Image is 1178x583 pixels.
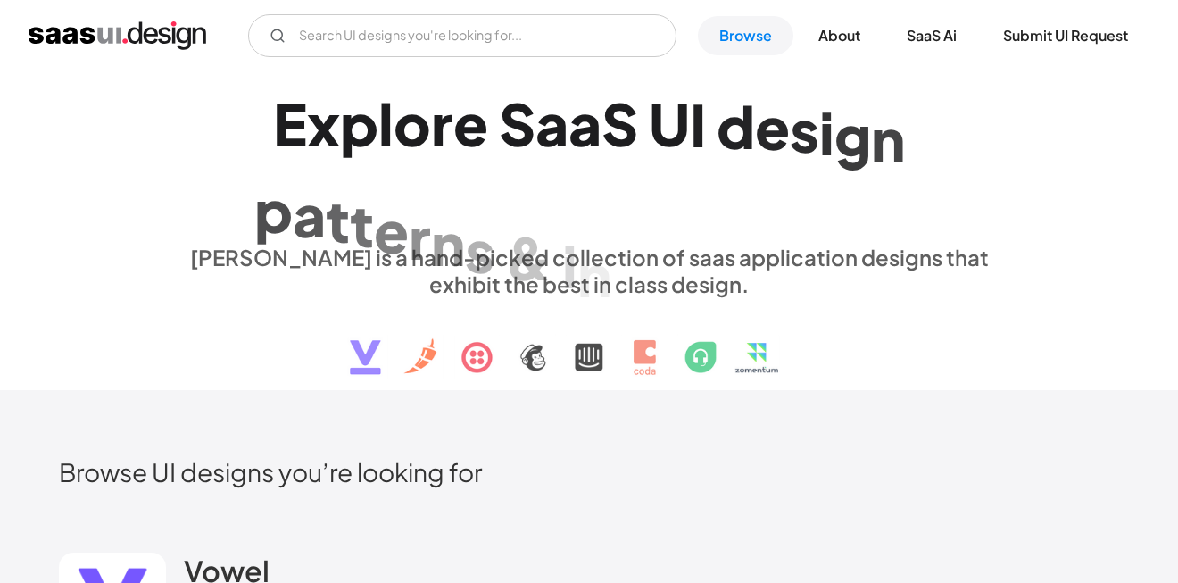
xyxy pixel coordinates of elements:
div: S [601,89,638,158]
div: i [819,97,834,166]
div: a [535,89,568,158]
div: [PERSON_NAME] is a hand-picked collection of saas application designs that exhibit the best in cl... [178,244,1000,297]
div: d [717,91,755,160]
div: t [350,191,374,260]
div: o [394,89,431,158]
a: SaaS Ai [885,16,978,55]
div: r [431,89,453,158]
div: U [649,89,690,158]
div: n [577,240,611,309]
div: I [690,90,706,159]
h1: Explore SaaS UI design patterns & interactions. [178,89,1000,227]
div: x [307,89,340,158]
div: p [340,89,378,158]
div: g [834,101,871,170]
form: Email Form [248,14,676,57]
div: r [409,203,431,271]
a: About [797,16,882,55]
div: & [505,224,552,293]
div: n [871,104,905,173]
a: home [29,21,206,50]
a: Submit UI Request [982,16,1149,55]
div: e [453,89,488,158]
div: s [790,95,819,163]
h2: Browse UI designs you’re looking for [59,456,1119,487]
div: e [374,196,409,265]
div: i [562,232,577,301]
div: s [465,216,494,285]
div: l [378,89,394,158]
div: t [326,186,350,254]
div: a [293,181,326,250]
div: E [273,89,307,158]
div: n [431,209,465,278]
div: e [755,93,790,162]
div: a [568,89,601,158]
div: S [499,89,535,158]
input: Search UI designs you're looking for... [248,14,676,57]
img: text, icon, saas logo [319,297,859,390]
div: p [254,177,293,246]
a: Browse [698,16,793,55]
